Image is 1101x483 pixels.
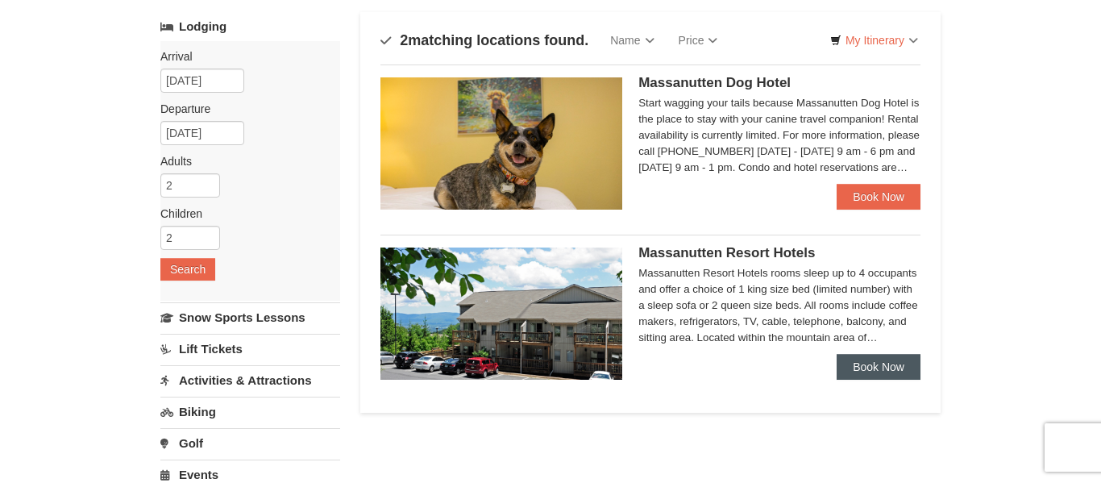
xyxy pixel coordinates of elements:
[160,397,340,427] a: Biking
[160,48,328,65] label: Arrival
[638,265,920,346] div: Massanutten Resort Hotels rooms sleep up to 4 occupants and offer a choice of 1 king size bed (li...
[638,75,791,90] span: Massanutten Dog Hotel
[160,153,328,169] label: Adults
[400,32,408,48] span: 2
[160,365,340,395] a: Activities & Attractions
[820,28,929,52] a: My Itinerary
[667,24,730,56] a: Price
[160,206,328,222] label: Children
[160,258,215,281] button: Search
[160,12,340,41] a: Lodging
[160,428,340,458] a: Golf
[160,302,340,332] a: Snow Sports Lessons
[638,245,815,260] span: Massanutten Resort Hotels
[837,354,920,380] a: Book Now
[160,101,328,117] label: Departure
[380,77,622,210] img: 27428181-5-81c892a3.jpg
[160,334,340,364] a: Lift Tickets
[380,248,622,380] img: 19219026-1-e3b4ac8e.jpg
[380,32,588,48] h4: matching locations found.
[598,24,666,56] a: Name
[638,95,920,176] div: Start wagging your tails because Massanutten Dog Hotel is the place to stay with your canine trav...
[837,184,920,210] a: Book Now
